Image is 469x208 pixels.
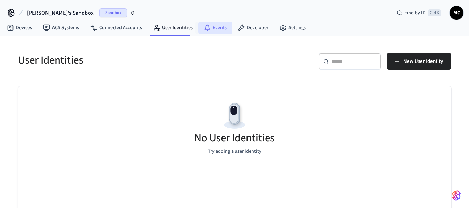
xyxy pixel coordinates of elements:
[27,9,94,17] span: [PERSON_NAME]'s Sandbox
[452,190,461,201] img: SeamLogoGradient.69752ec5.svg
[404,9,426,16] span: Find by ID
[450,6,463,20] button: MC
[37,22,85,34] a: ACS Systems
[85,22,148,34] a: Connected Accounts
[274,22,311,34] a: Settings
[1,22,37,34] a: Devices
[18,53,231,67] h5: User Identities
[198,22,232,34] a: Events
[403,57,443,66] span: New User Identity
[148,22,198,34] a: User Identities
[208,148,261,155] p: Try adding a user identity
[391,7,447,19] div: Find by IDCtrl K
[232,22,274,34] a: Developer
[99,8,127,17] span: Sandbox
[450,7,463,19] span: MC
[428,9,441,16] span: Ctrl K
[194,131,275,145] h5: No User Identities
[387,53,451,70] button: New User Identity
[219,100,250,132] img: Devices Empty State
